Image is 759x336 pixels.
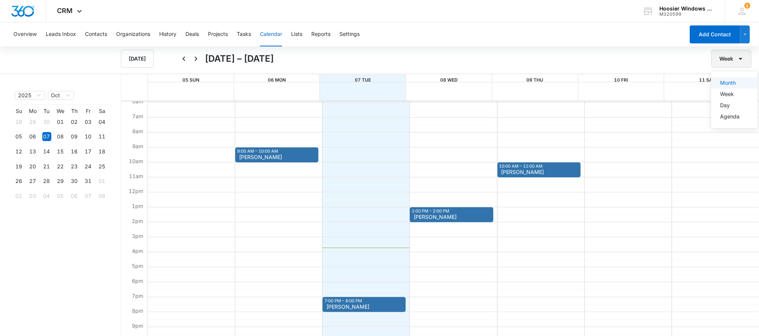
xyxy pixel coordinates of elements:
[40,114,54,129] td: 2025-09-30
[324,298,364,304] div: 7:00 PM – 8:00 PM
[326,304,369,309] span: [PERSON_NAME]
[12,114,26,129] td: 2025-09-28
[13,22,37,46] button: Overview
[26,129,40,144] td: 2025-10-06
[81,159,95,174] td: 2025-10-24
[744,3,750,9] span: 1
[56,147,65,156] div: 15
[54,108,67,114] th: We
[70,147,79,156] div: 16
[28,177,37,186] div: 27
[355,77,371,83] a: 07 Tue
[95,159,109,174] td: 2025-10-25
[51,91,71,100] span: Oct
[711,89,758,100] button: Week
[711,50,752,68] button: Week
[239,155,282,160] span: [PERSON_NAME]
[40,159,54,174] td: 2025-10-21
[12,144,26,159] td: 2025-10-12
[690,25,740,43] button: Add Contact
[67,108,81,114] th: Th
[81,189,95,204] td: 2025-11-07
[98,192,107,201] div: 08
[711,77,758,89] button: Month
[130,293,145,299] span: 7pm
[70,132,79,141] div: 09
[15,132,24,141] div: 05
[98,117,107,126] div: 04
[26,108,40,114] th: Mo
[57,7,73,15] span: CRM
[130,233,145,239] span: 3pm
[440,77,458,83] span: 08 Wed
[412,208,451,214] div: 1:00 PM – 2:00 PM
[28,132,37,141] div: 06
[26,174,40,189] td: 2025-10-27
[12,159,26,174] td: 2025-10-19
[339,22,360,46] button: Settings
[26,189,40,204] td: 2025-11-03
[15,192,24,201] div: 02
[130,248,145,254] span: 4pm
[28,117,37,126] div: 29
[40,144,54,159] td: 2025-10-14
[40,174,54,189] td: 2025-10-28
[26,114,40,129] td: 2025-09-29
[56,162,65,171] div: 22
[699,77,715,83] span: 11 Sat
[720,103,740,108] div: Day
[130,98,145,104] span: 6am
[84,162,93,171] div: 24
[178,53,190,65] button: Back
[208,22,228,46] button: Projects
[95,129,109,144] td: 2025-10-11
[12,129,26,144] td: 2025-10-05
[121,50,154,68] button: [DATE]
[15,177,24,186] div: 26
[291,22,302,46] button: Lists
[711,111,758,122] button: Agenda
[12,174,26,189] td: 2025-10-26
[237,148,280,155] div: 9:00 AM – 10:00 AM
[70,177,79,186] div: 30
[54,114,67,129] td: 2025-10-01
[527,77,544,83] a: 09 Thu
[127,173,145,179] span: 11am
[56,192,65,201] div: 05
[130,218,145,224] span: 2pm
[40,189,54,204] td: 2025-11-04
[498,162,581,177] div: 10:00 AM – 11:00 AM: James Ross
[311,22,330,46] button: Reports
[98,162,107,171] div: 25
[720,92,740,97] div: Week
[70,117,79,126] div: 02
[205,52,274,65] h1: [DATE] – [DATE]
[159,22,176,46] button: History
[98,147,107,156] div: 18
[15,147,24,156] div: 12
[127,158,145,164] span: 10am
[81,108,95,114] th: Fr
[12,108,26,114] th: Su
[70,162,79,171] div: 23
[40,129,54,144] td: 2025-10-07
[95,174,109,189] td: 2025-11-01
[711,100,758,111] button: Day
[81,174,95,189] td: 2025-10-31
[40,108,54,114] th: Tu
[130,203,145,209] span: 1pm
[42,177,51,186] div: 28
[67,189,81,204] td: 2025-11-06
[720,114,740,119] div: Agenda
[744,3,750,9] div: notifications count
[98,132,107,141] div: 11
[182,77,199,83] a: 05 Sun
[237,22,251,46] button: Tasks
[130,128,145,134] span: 8am
[84,177,93,186] div: 31
[81,129,95,144] td: 2025-10-10
[54,174,67,189] td: 2025-10-29
[42,162,51,171] div: 21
